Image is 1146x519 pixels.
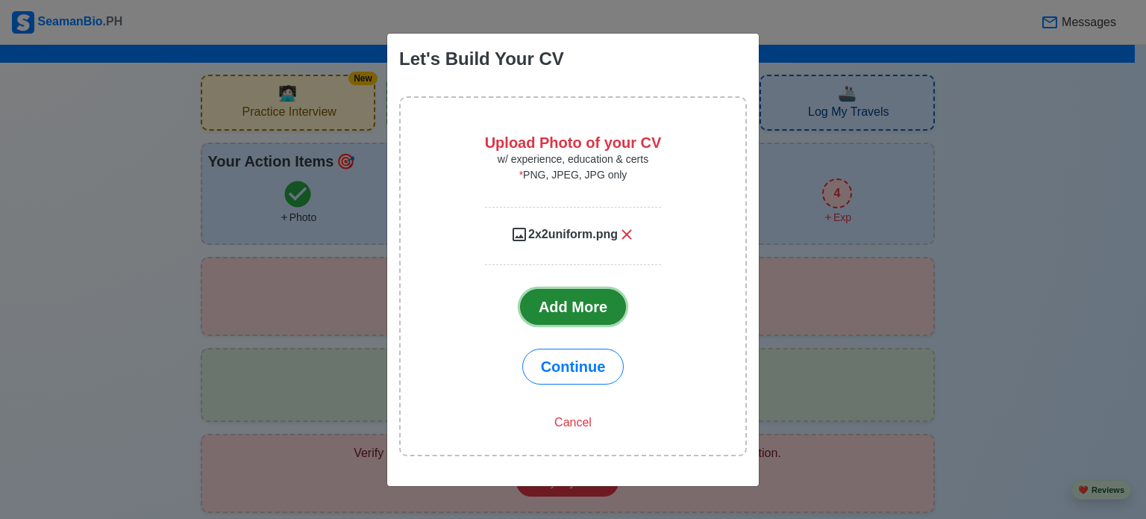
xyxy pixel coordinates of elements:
button: Cancel [518,408,628,437]
button: Add More [520,289,626,325]
div: Let's Build Your CV [399,46,564,72]
p: w/ experience, education & certs [485,152,662,167]
span: Continue [541,358,606,375]
h5: Upload Photo of your CV [485,134,662,152]
button: Continue [522,349,624,385]
span: 2x2uniform.png [528,226,618,243]
p: PNG, JPEG, JPG only [485,167,662,195]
